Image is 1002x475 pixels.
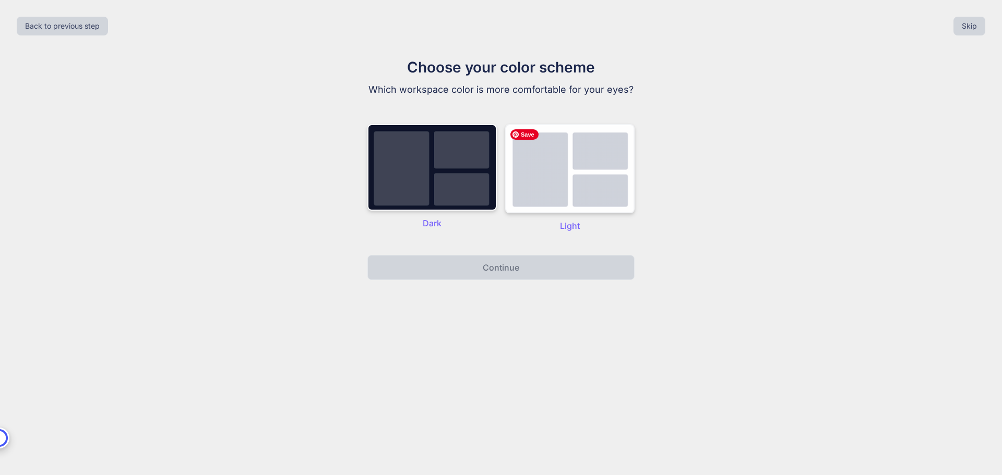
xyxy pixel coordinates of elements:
[17,17,108,35] button: Back to previous step
[483,261,519,274] p: Continue
[510,129,539,140] span: Save
[326,82,676,97] p: Which workspace color is more comfortable for your eyes?
[326,56,676,78] h1: Choose your color scheme
[367,124,497,211] img: dark
[367,255,635,280] button: Continue
[367,217,497,229] p: Dark
[505,220,635,232] p: Light
[953,17,985,35] button: Skip
[505,124,635,213] img: dark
